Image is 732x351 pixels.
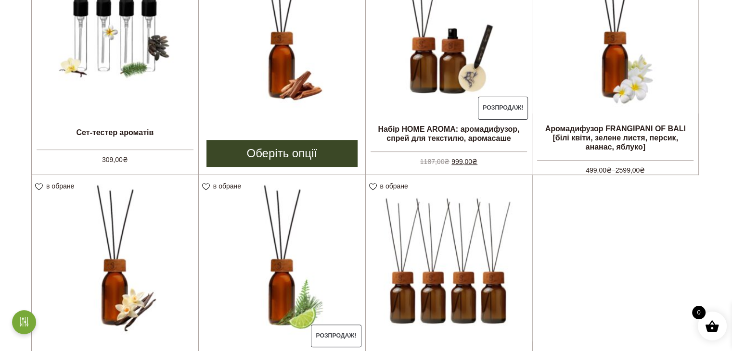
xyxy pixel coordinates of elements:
a: в обране [369,182,411,190]
bdi: 309,00 [102,156,128,163]
bdi: 1187,00 [420,158,450,165]
h2: Аромадифузор FRANGIPANI OF BALI [білі квіти, зелене листя, персик, ананас, яблуко] [532,120,698,156]
span: ₴ [606,166,612,174]
bdi: 999,00 [451,158,477,165]
span: в обране [213,182,241,190]
img: unfavourite.svg [202,183,210,190]
span: ₴ [472,158,477,165]
span: в обране [380,182,408,190]
a: в обране [35,182,77,190]
a: Виберіть опції для " Аромадифузор MONACO [ром, дерево, мускус, амаретто]" [206,140,358,167]
bdi: 2599,00 [616,166,645,174]
h2: Набір HOME AROMA: аромадифузор, спрей для текстилю, аромасаше [366,121,532,147]
bdi: 499,00 [586,166,612,174]
span: ₴ [444,158,449,165]
img: unfavourite.svg [35,183,43,190]
span: ₴ [640,166,645,174]
span: 0 [692,306,706,319]
span: – [537,160,693,175]
span: Розпродаж! [311,325,361,348]
h2: Сет-тестер ароматів [32,121,198,145]
a: в обране [202,182,244,190]
img: unfavourite.svg [369,183,377,190]
span: в обране [46,182,74,190]
span: ₴ [123,156,128,163]
span: Розпродаж! [478,97,528,120]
